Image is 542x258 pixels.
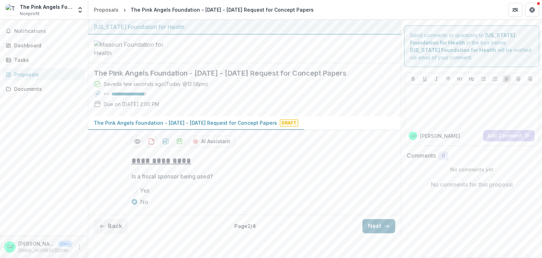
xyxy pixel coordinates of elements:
[280,119,298,127] span: Draft
[131,6,314,13] div: The Pink Angels Foundation - [DATE] - [DATE] Request for Concept Papers
[410,47,496,53] strong: [US_STATE] Foundation for Health
[160,136,171,147] button: download-proposal
[456,75,464,83] button: Heading 1
[442,153,445,159] span: 0
[14,56,79,64] div: Tasks
[14,85,79,93] div: Documents
[94,219,128,233] button: Back
[407,166,536,173] p: No comments yet
[407,152,436,159] h2: Comments
[146,136,157,147] button: download-proposal
[479,75,488,83] button: Bullet List
[20,3,72,11] div: The Pink Angels Foundation
[14,28,82,34] span: Notifications
[483,130,535,141] button: Add Comment
[525,3,539,17] button: Get Help
[409,75,417,83] button: Bold
[7,245,13,249] div: Chantelle Jones
[14,42,79,49] div: Dashboard
[140,198,148,206] span: No
[491,75,499,83] button: Ordered List
[432,75,441,83] button: Italicize
[104,100,159,108] p: Due on [DATE] 2:00 PM
[404,25,539,67] div: Send comments or questions to in the box below. will be notified via email of your comment.
[3,40,85,51] a: Dashboard
[467,75,476,83] button: Heading 2
[362,219,395,233] button: Next
[444,75,452,83] button: Strike
[411,134,415,137] div: Chantelle Jones
[188,136,235,147] button: AI Assistant
[94,40,164,57] img: Missouri Foundation for Health
[3,83,85,95] a: Documents
[6,4,17,16] img: The Pink Angels Foundation
[234,222,256,230] p: Page 2 / 4
[14,71,79,78] div: Proposals
[431,180,513,189] p: No comments for this proposal
[132,172,213,181] p: Is a fiscal sponsor being used?
[3,25,85,37] button: Notifications
[140,186,150,195] span: Yes
[3,54,85,66] a: Tasks
[421,75,429,83] button: Underline
[132,136,143,147] button: Preview 4e48e848-c142-4893-ab0b-f9883e46960e-0.pdf
[75,3,85,17] button: Open entity switcher
[18,240,55,247] p: [PERSON_NAME]
[18,247,72,254] p: [EMAIL_ADDRESS][DOMAIN_NAME]
[174,136,185,147] button: download-proposal
[94,69,384,77] h2: The Pink Angels Foundation - [DATE] - [DATE] Request for Concept Papers
[91,5,121,15] a: Proposals
[94,23,395,31] div: [US_STATE] Foundation for Health
[514,75,523,83] button: Align Center
[526,75,534,83] button: Align Right
[104,92,109,96] p: 92 %
[91,5,317,15] nav: breadcrumb
[508,3,522,17] button: Partners
[75,243,84,251] button: More
[3,69,85,80] a: Proposals
[104,80,208,88] div: Saved a few seconds ago ( Today @ 12:58pm )
[502,75,511,83] button: Align Left
[20,11,40,17] span: Nonprofit
[420,132,460,140] p: [PERSON_NAME]
[94,6,119,13] div: Proposals
[94,119,277,127] p: The Pink Angels Foundation - [DATE] - [DATE] Request for Concept Papers
[58,241,72,247] p: User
